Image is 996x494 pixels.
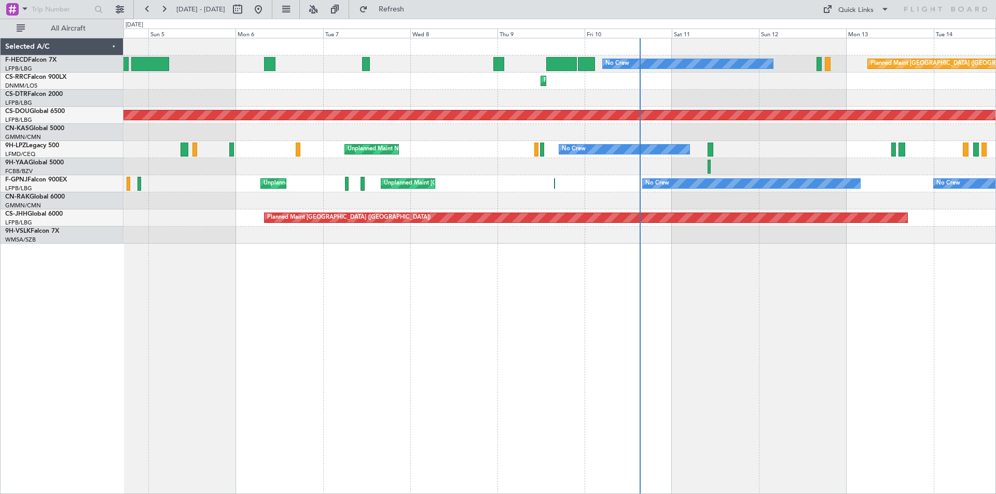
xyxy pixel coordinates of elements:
a: LFPB/LBG [5,99,32,107]
div: No Crew [645,176,669,191]
a: CN-RAKGlobal 6000 [5,194,65,200]
div: Unplanned Maint Nice ([GEOGRAPHIC_DATA]) [348,142,471,157]
a: F-HECDFalcon 7X [5,57,57,63]
a: CS-DOUGlobal 6500 [5,108,65,115]
span: CS-DTR [5,91,27,97]
a: LFPB/LBG [5,185,32,192]
span: F-GPNJ [5,177,27,183]
a: WMSA/SZB [5,236,36,244]
div: Unplanned Maint [GEOGRAPHIC_DATA] ([GEOGRAPHIC_DATA]) [264,176,434,191]
div: Sun 5 [148,29,236,38]
span: CN-RAK [5,194,30,200]
span: 9H-YAA [5,160,29,166]
span: CN-KAS [5,125,29,132]
div: Mon 6 [236,29,323,38]
div: No Crew [562,142,586,157]
a: GMMN/CMN [5,133,41,141]
span: CS-JHH [5,211,27,217]
span: 9H-LPZ [5,143,26,149]
a: LFMD/CEQ [5,150,35,158]
a: 9H-VSLKFalcon 7X [5,228,59,234]
div: No Crew [936,176,960,191]
div: Quick Links [838,5,874,16]
a: CN-KASGlobal 5000 [5,125,64,132]
a: DNMM/LOS [5,82,37,90]
a: F-GPNJFalcon 900EX [5,177,67,183]
span: 9H-VSLK [5,228,31,234]
button: Quick Links [818,1,894,18]
span: [DATE] - [DATE] [176,5,225,14]
span: All Aircraft [27,25,109,32]
a: CS-DTRFalcon 2000 [5,91,63,97]
a: CS-JHHGlobal 6000 [5,211,63,217]
div: Sun 12 [759,29,846,38]
button: Refresh [354,1,417,18]
span: CS-DOU [5,108,30,115]
div: [DATE] [126,21,143,30]
div: Planned Maint [GEOGRAPHIC_DATA] ([GEOGRAPHIC_DATA]) [267,210,431,225]
a: GMMN/CMN [5,202,41,209]
a: 9H-LPZLegacy 500 [5,143,59,149]
input: Trip Number [32,2,91,17]
div: Sat 11 [672,29,759,38]
div: Unplanned Maint [GEOGRAPHIC_DATA] ([GEOGRAPHIC_DATA]) [384,176,555,191]
a: 9H-YAAGlobal 5000 [5,160,64,166]
span: CS-RRC [5,74,27,80]
a: FCBB/BZV [5,167,33,175]
div: No Crew [605,56,629,72]
a: LFPB/LBG [5,219,32,227]
a: LFPB/LBG [5,116,32,124]
div: Fri 10 [585,29,672,38]
span: F-HECD [5,57,28,63]
button: All Aircraft [11,20,113,37]
div: Mon 13 [846,29,933,38]
div: Planned Maint Lagos ([PERSON_NAME]) [544,73,651,89]
div: Wed 8 [410,29,497,38]
a: CS-RRCFalcon 900LX [5,74,66,80]
a: LFPB/LBG [5,65,32,73]
span: Refresh [370,6,413,13]
div: Thu 9 [497,29,585,38]
div: Tue 7 [323,29,410,38]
